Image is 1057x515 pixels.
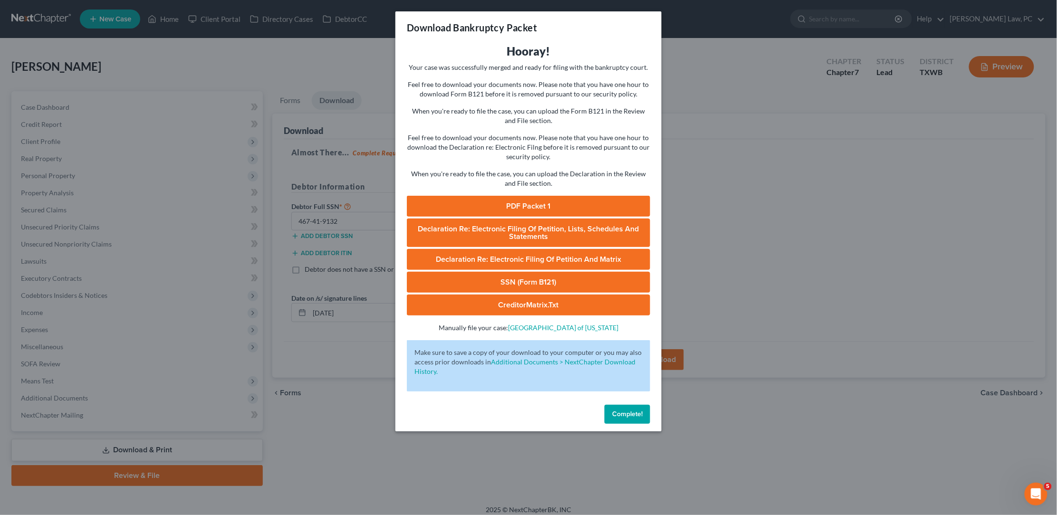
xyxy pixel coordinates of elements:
a: CreditorMatrix.txt [407,295,650,315]
h3: Download Bankruptcy Packet [407,21,537,34]
p: Your case was successfully merged and ready for filing with the bankruptcy court. [407,63,650,72]
span: 5 [1044,483,1052,490]
a: PDF Packet 1 [407,196,650,217]
p: Feel free to download your documents now. Please note that you have one hour to download the Decl... [407,133,650,162]
p: When you're ready to file the case, you can upload the Declaration in the Review and File section. [407,169,650,188]
span: Complete! [612,410,643,418]
p: When you're ready to file the case, you can upload the Form B121 in the Review and File section. [407,106,650,125]
p: Feel free to download your documents now. Please note that you have one hour to download Form B12... [407,80,650,99]
a: Declaration Re: Electronic Filing of Petition and Matrix [407,249,650,270]
iframe: Intercom live chat [1025,483,1047,505]
h3: Hooray! [407,44,650,59]
p: Manually file your case: [407,323,650,333]
a: [GEOGRAPHIC_DATA] of [US_STATE] [508,324,618,332]
a: SSN (Form B121) [407,272,650,293]
button: Complete! [605,405,650,424]
a: Additional Documents > NextChapter Download History. [414,358,635,375]
a: Declaration Re: Electronic Filing of Petition, Lists, Schedules and Statements [407,219,650,247]
span: Declaration Re: Electronic Filing of Petition, Lists, Schedules and Statements [418,224,639,241]
p: Make sure to save a copy of your download to your computer or you may also access prior downloads in [414,348,643,376]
